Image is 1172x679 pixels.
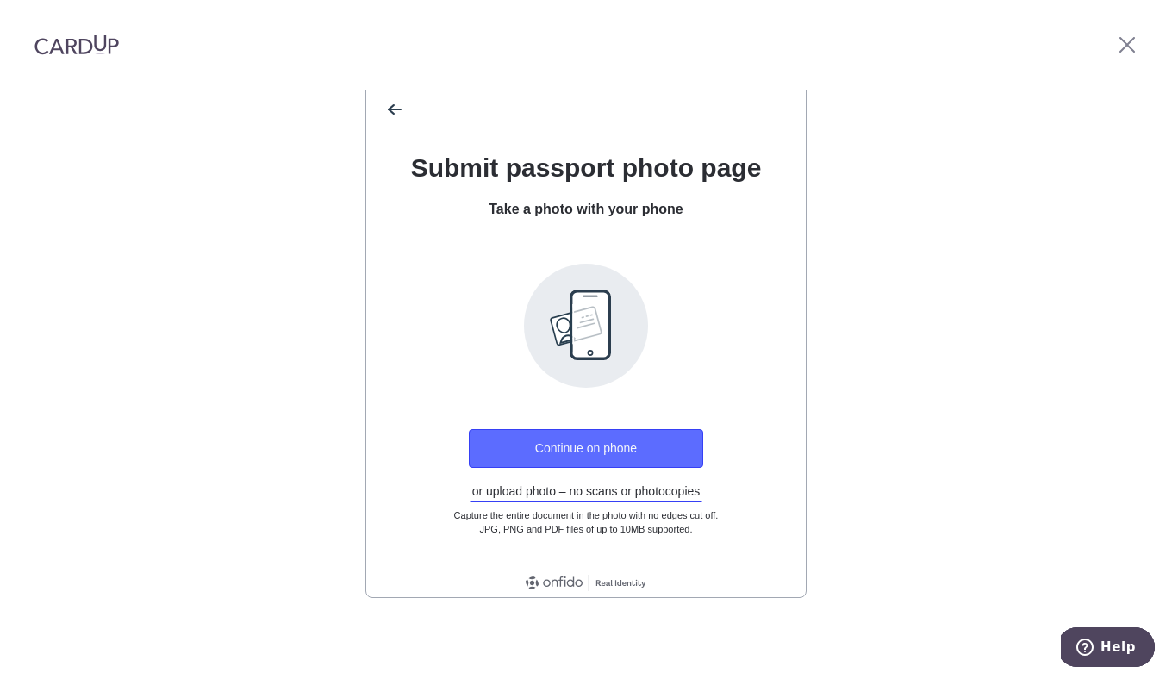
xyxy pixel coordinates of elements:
div: Take a photo with your phone [394,199,778,220]
button: Continue on phone [469,429,703,468]
span: Help [40,12,75,28]
iframe: Opens a widget where you can find more information [1061,627,1155,670]
button: back [380,96,444,123]
button: or upload photo – no scans or photocopies [470,480,703,502]
img: CardUp [34,34,119,55]
p: Capture the entire document in the photo with no edges cut off. JPG, PNG and PDF files of up to 1... [394,508,778,537]
span: Submit passport photo page [411,153,762,182]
